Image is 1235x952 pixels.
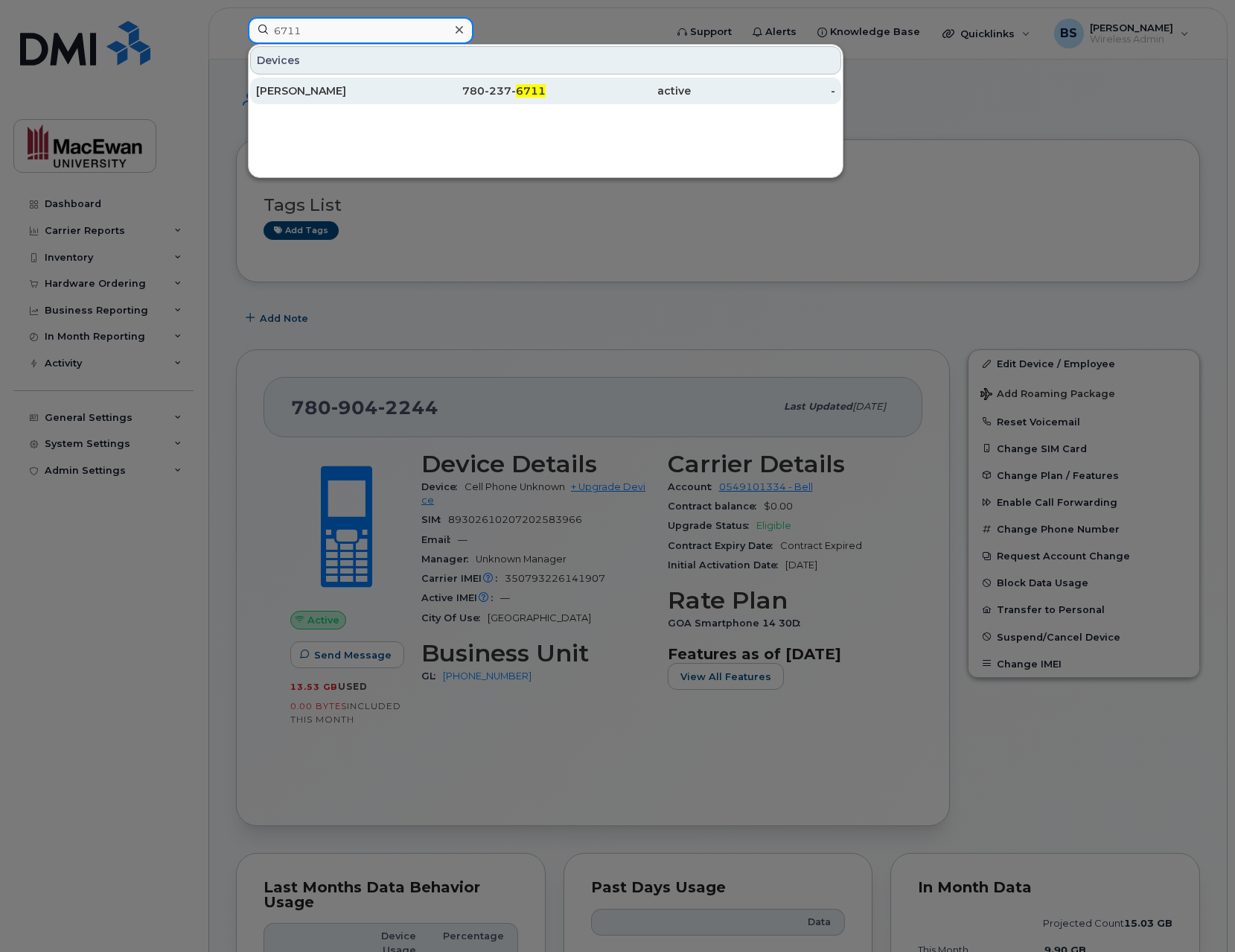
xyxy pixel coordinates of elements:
span: 6711 [516,84,546,98]
div: Devices [250,46,841,74]
div: 780-237- [401,83,546,98]
div: [PERSON_NAME] [256,83,401,98]
div: active [546,83,691,98]
div: - [691,83,836,98]
a: [PERSON_NAME]780-237-6711active- [250,77,841,104]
